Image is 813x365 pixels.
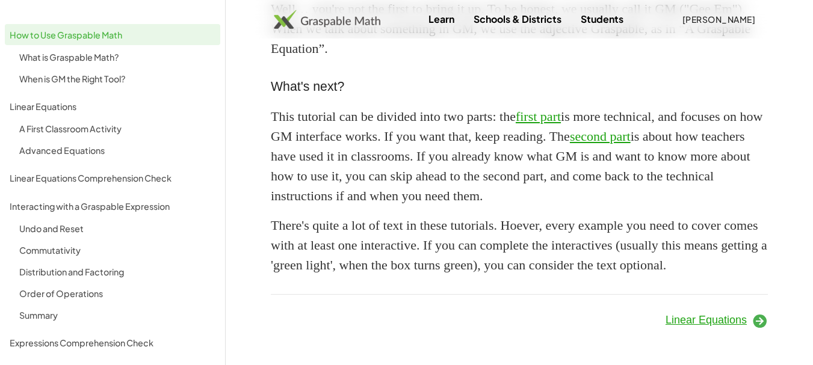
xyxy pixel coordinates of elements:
[10,99,215,114] div: Linear Equations
[10,28,215,42] div: How to Use Graspable Math
[271,78,768,97] h3: What's next?
[672,8,765,30] button: [PERSON_NAME]
[19,265,215,279] div: Distribution and Factoring
[10,171,215,185] div: Linear Equations Comprehension Check
[516,109,561,124] a: first part
[682,14,755,25] span: [PERSON_NAME]
[19,50,215,64] div: What is Graspable Math?
[419,8,464,30] a: Learn
[5,195,220,216] a: Interacting with a Graspable Expression
[19,221,215,236] div: Undo and Reset
[10,336,215,350] div: Expressions Comprehension Check
[5,96,220,117] a: Linear Equations
[5,24,220,45] a: How to Use Graspable Math
[19,243,215,257] div: Commutativity
[19,121,215,136] div: A First Classroom Activity
[271,215,768,275] p: There's quite a lot of text in these tutorials. Hoever, every example you need to cover comes wit...
[19,72,215,86] div: When is GM the Right Tool?
[571,8,633,30] a: Students
[5,167,220,188] a: Linear Equations Comprehension Check
[666,314,768,326] a: Linear Equations
[19,308,215,322] div: Summary
[19,143,215,158] div: Advanced Equations
[570,129,631,144] a: second part
[271,106,768,206] p: This tutorial can be divided into two parts: the is more technical, and focuses on how GM interfa...
[10,199,215,213] div: Interacting with a Graspable Expression
[666,314,747,326] span: Linear Equations
[464,8,571,30] a: Schools & Districts
[19,286,215,301] div: Order of Operations
[5,332,220,353] a: Expressions Comprehension Check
